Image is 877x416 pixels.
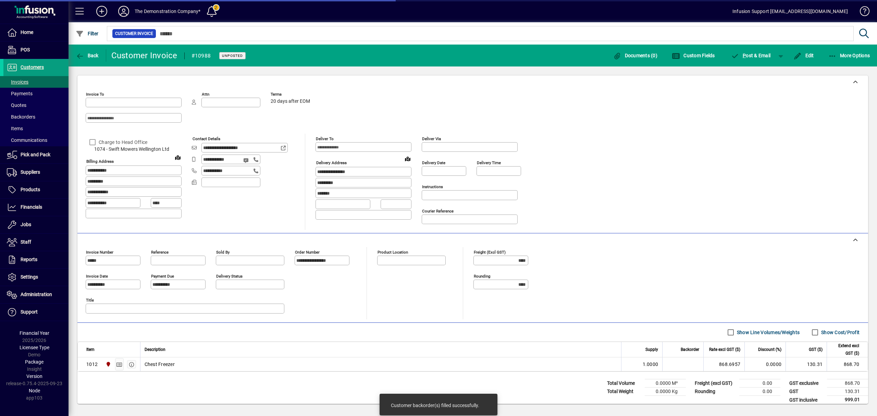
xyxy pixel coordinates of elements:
[827,379,868,388] td: 868.70
[21,152,50,157] span: Pick and Pack
[238,152,255,169] button: Send SMS
[3,123,69,134] a: Items
[3,251,69,268] a: Reports
[708,361,740,368] div: 868.6957
[3,181,69,198] a: Products
[76,53,99,58] span: Back
[7,91,33,96] span: Payments
[26,374,42,379] span: Version
[316,136,334,141] mat-label: Deliver To
[828,53,870,58] span: More Options
[786,396,827,404] td: GST inclusive
[21,64,44,70] span: Customers
[86,361,98,368] div: 1012
[21,274,38,280] span: Settings
[111,50,177,61] div: Customer Invoice
[21,222,31,227] span: Jobs
[786,388,827,396] td: GST
[743,53,746,58] span: P
[611,49,659,62] button: Documents (0)
[21,257,37,262] span: Reports
[474,274,490,279] mat-label: Rounding
[831,342,859,357] span: Extend excl GST ($)
[7,79,28,85] span: Invoices
[74,49,100,62] button: Back
[793,53,814,58] span: Edit
[135,6,201,17] div: The Demonstration Company*
[172,152,183,163] a: View on map
[20,345,49,350] span: Licensee Type
[3,199,69,216] a: Financials
[21,204,42,210] span: Financials
[86,250,113,255] mat-label: Invoice number
[672,53,715,58] span: Custom Fields
[681,346,699,353] span: Backorder
[145,346,165,353] span: Description
[820,329,860,336] label: Show Cost/Profit
[295,250,320,255] mat-label: Order number
[645,388,686,396] td: 0.0000 Kg
[786,357,827,371] td: 130.31
[7,126,23,131] span: Items
[3,134,69,146] a: Communications
[3,24,69,41] a: Home
[855,1,868,24] a: Knowledge Base
[744,357,786,371] td: 0.0000
[422,136,441,141] mat-label: Deliver via
[378,250,408,255] mat-label: Product location
[21,29,33,35] span: Home
[69,49,106,62] app-page-header-button: Back
[422,160,445,165] mat-label: Delivery date
[21,187,40,192] span: Products
[739,379,780,388] td: 0.00
[3,146,69,163] a: Pick and Pack
[21,239,31,245] span: Staff
[604,379,645,388] td: Total Volume
[691,388,739,396] td: Rounding
[3,234,69,251] a: Staff
[422,184,443,189] mat-label: Instructions
[7,102,26,108] span: Quotes
[113,5,135,17] button: Profile
[202,92,209,97] mat-label: Attn
[271,99,310,104] span: 20 days after EOM
[827,396,868,404] td: 999.01
[645,346,658,353] span: Supply
[29,388,40,393] span: Node
[86,274,108,279] mat-label: Invoice date
[477,160,501,165] mat-label: Delivery time
[3,269,69,286] a: Settings
[422,209,454,213] mat-label: Courier Reference
[21,292,52,297] span: Administration
[732,6,848,17] div: Infusion Support [EMAIL_ADDRESS][DOMAIN_NAME]
[3,286,69,303] a: Administration
[786,379,827,388] td: GST exclusive
[3,164,69,181] a: Suppliers
[145,361,175,368] span: Chest Freezer
[21,309,38,315] span: Support
[216,250,230,255] mat-label: Sold by
[3,99,69,111] a: Quotes
[104,360,112,368] span: Christchurch
[691,379,739,388] td: Freight (excl GST)
[3,304,69,321] a: Support
[115,30,153,37] span: Customer Invoice
[86,146,182,153] span: 1074 - Swift Mowers Wellington Ltd
[3,111,69,123] a: Backorders
[222,53,243,58] span: Unposted
[86,92,104,97] mat-label: Invoice To
[74,27,100,40] button: Filter
[86,346,95,353] span: Item
[604,388,645,396] td: Total Weight
[402,153,413,164] a: View on map
[643,361,658,368] span: 1.0000
[21,169,40,175] span: Suppliers
[827,49,872,62] button: More Options
[271,92,312,97] span: Terms
[827,357,868,371] td: 868.70
[25,359,44,365] span: Package
[192,50,211,61] div: #10988
[758,346,781,353] span: Discount (%)
[20,330,49,336] span: Financial Year
[391,402,479,409] div: Customer backorder(s) filled successfully.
